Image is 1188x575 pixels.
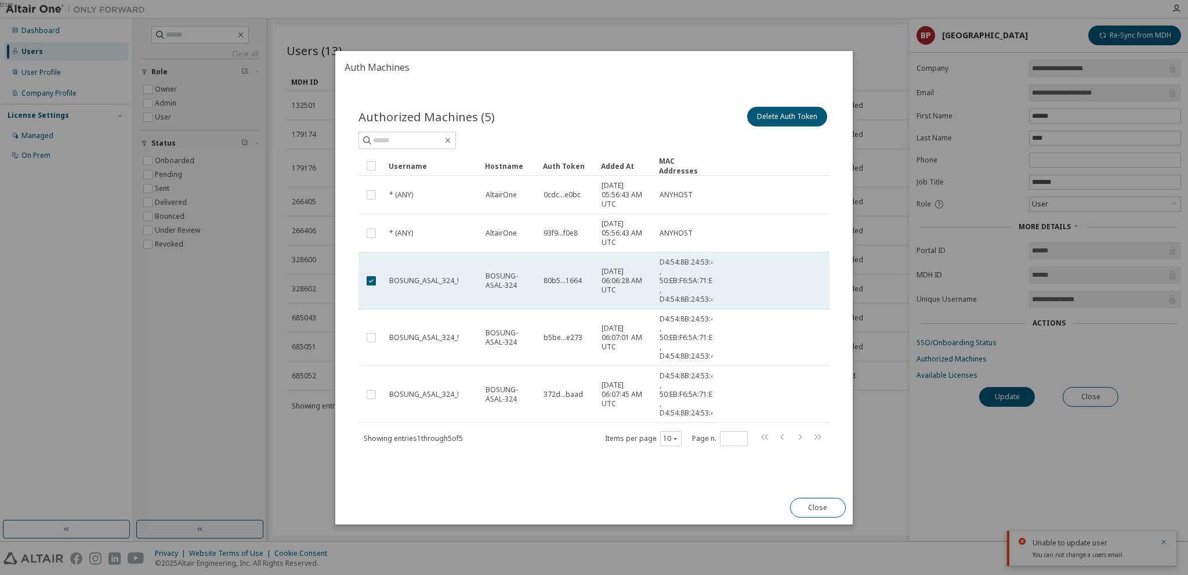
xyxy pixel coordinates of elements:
span: 93f9...f0e8 [544,229,578,238]
span: D4:54:8B:24:53:46 , 50:EB:F6:5A:71:E6 , D4:54:8B:24:53:42 [660,258,719,304]
span: ANYHOST [660,190,693,200]
span: Showing entries 1 through 5 of 5 [364,433,463,443]
span: BOSUNG_ASAL_324_! [389,390,459,399]
span: [DATE] 05:56:43 AM UTC [602,181,649,209]
span: 372d...baad [544,390,583,399]
span: 80b5...1664 [544,276,582,285]
button: 10 [663,433,679,443]
span: BOSUNG-ASAL-324 [486,272,533,290]
span: [DATE] 05:56:43 AM UTC [602,219,649,247]
span: * (ANY) [389,190,413,200]
span: ANYHOST [660,229,693,238]
span: Authorized Machines (5) [358,109,495,125]
span: Items per page [605,431,682,446]
h2: Auth Machines [335,51,853,84]
span: AltairOne [486,229,517,238]
div: MAC Addresses [659,156,708,176]
div: Auth Token [543,157,592,175]
span: [DATE] 06:07:01 AM UTC [602,324,649,352]
span: [DATE] 06:06:28 AM UTC [602,267,649,295]
span: D4:54:8B:24:53:46 , 50:EB:F6:5A:71:E6 , D4:54:8B:24:53:42 [660,371,719,418]
span: 0cdc...e0bc [544,190,581,200]
span: AltairOne [486,190,517,200]
span: BOSUNG_ASAL_324_! [389,333,459,342]
div: Hostname [485,157,534,175]
span: BOSUNG_ASAL_324_! [389,276,459,285]
span: BOSUNG-ASAL-324 [486,328,533,347]
span: Page n. [692,431,748,446]
span: b5be...e273 [544,333,582,342]
div: Username [389,157,476,175]
button: Close [790,498,846,518]
button: Delete Auth Token [747,107,827,126]
span: [DATE] 06:07:45 AM UTC [602,381,649,408]
span: BOSUNG-ASAL-324 [486,385,533,404]
span: D4:54:8B:24:53:46 , 50:EB:F6:5A:71:E6 , D4:54:8B:24:53:42 [660,314,719,361]
div: Added At [601,157,650,175]
span: * (ANY) [389,229,413,238]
